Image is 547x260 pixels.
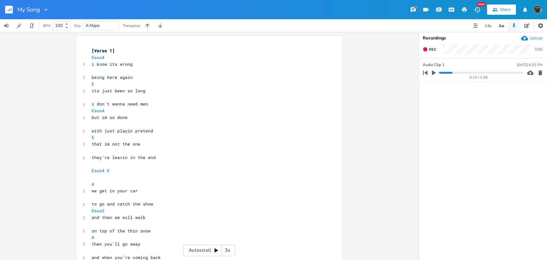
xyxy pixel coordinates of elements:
div: Transpose [123,24,140,28]
div: Recordings [423,36,543,40]
span: then you'll go away [92,241,140,247]
div: [DATE] 6:02 PM [517,63,543,67]
span: Audio Clip 1 [423,62,444,68]
span: [Verse 1] [92,48,115,54]
div: New [477,2,485,7]
div: 0:00 [535,47,543,51]
span: i know its wrong [92,61,133,67]
span: My Song [17,7,40,13]
span: they're leavin in the end [92,155,156,160]
div: Upload [530,36,543,41]
button: Rec [420,44,439,55]
span: A Major [86,23,100,29]
span: E [107,168,110,173]
span: we get in your car [92,188,138,194]
span: its just been so long [92,88,145,94]
span: Rec [429,47,436,52]
span: with just playin pretend [92,128,153,134]
span: to go and catch the show [92,201,153,207]
span: that im not the one [92,141,140,147]
div: 0:10 / 1:06 [434,76,524,79]
button: Upload [521,35,543,42]
button: Share [487,4,516,15]
button: New [471,4,484,15]
div: BPM [43,24,50,28]
span: Esus4 [92,168,104,173]
span: but im so done [92,114,128,120]
span: Esus4 [92,55,104,60]
span: on top of the thin snow [92,228,151,234]
div: Autoscroll [183,245,235,256]
span: and then we will walk [92,214,145,220]
span: A [92,181,94,187]
div: 3x [222,245,233,256]
div: Key [74,24,81,28]
span: Dsus2 [92,208,104,214]
span: being here again [92,74,133,80]
img: August Tyler Gallant [534,5,542,14]
span: Esus4 [92,108,104,113]
div: Share [500,7,511,13]
span: E [92,134,94,140]
span: E [92,81,94,87]
span: i don't wanna need men [92,101,148,107]
span: A [92,234,94,240]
